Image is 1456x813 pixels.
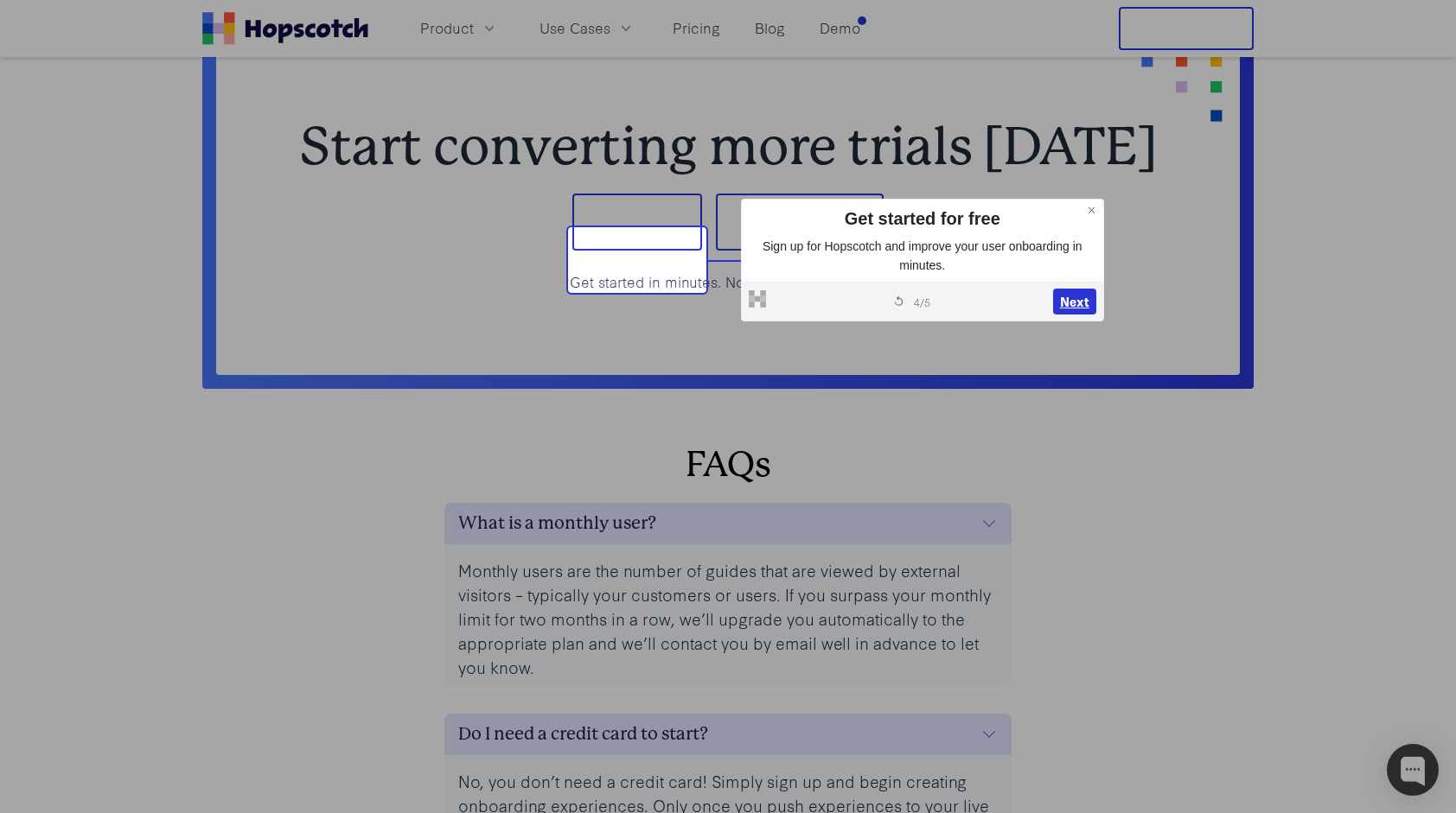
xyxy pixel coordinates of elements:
[444,503,1012,544] button: What is a monthly user?
[458,510,656,537] h3: What is a monthly user?
[202,12,368,45] a: Home
[458,721,708,748] h3: Do I need a credit card to start?
[716,194,884,251] button: Book a demo
[666,14,727,42] a: Pricing
[216,444,1240,486] h2: FAQs
[410,14,508,42] button: Product
[458,558,998,678] p: Monthly users are the number of guides that are viewed by external visitors – typically your cust...
[444,714,1012,755] button: Do I need a credit card to start?
[749,206,1096,231] div: Get started for free
[813,14,867,42] a: Demo
[420,17,474,39] span: Product
[271,271,1185,293] p: Get started in minutes. No credit card required.
[529,14,645,42] button: Use Cases
[271,121,1185,173] h2: Start converting more trials [DATE]
[749,238,1096,275] p: Sign up for Hopscotch and improve your user onboarding in minutes.
[540,17,610,39] span: Use Cases
[572,194,702,251] button: Sign up
[1053,289,1096,314] button: Next
[1119,7,1254,50] button: Free Trial
[914,294,930,309] span: 4 / 5
[748,14,792,42] a: Blog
